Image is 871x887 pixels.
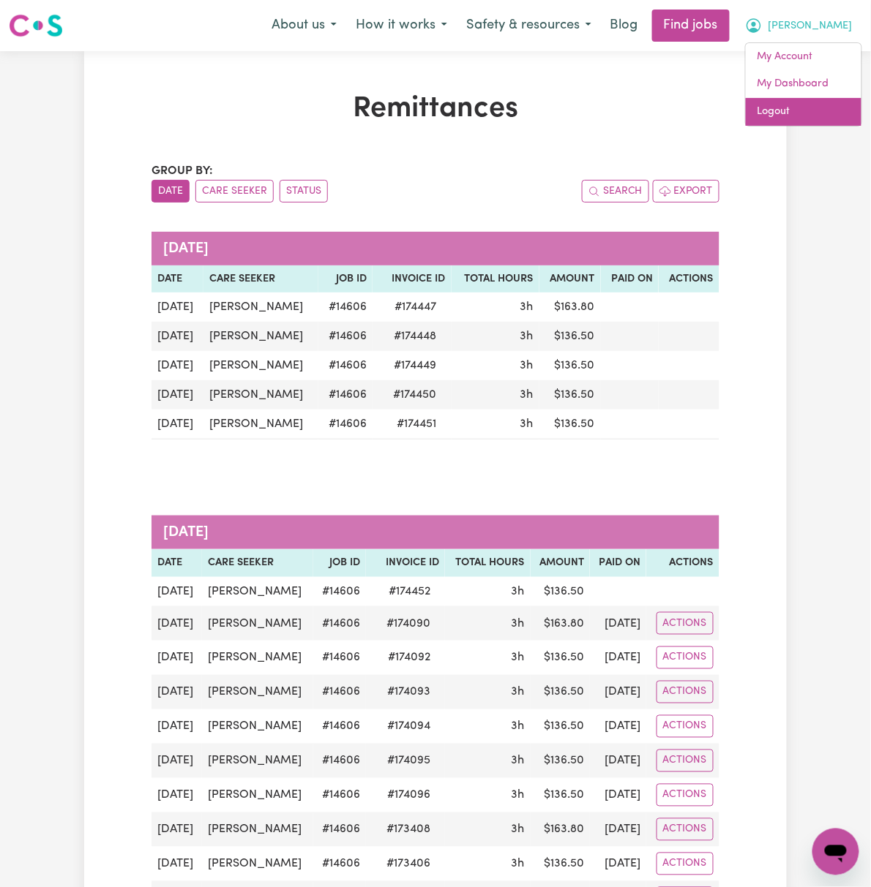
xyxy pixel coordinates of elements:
[152,351,203,380] td: [DATE]
[531,709,591,744] td: $ 136.50
[152,549,202,577] th: Date
[653,180,719,203] button: Export
[318,351,373,380] td: # 14606
[512,721,525,733] span: 3 hours
[539,351,601,380] td: $ 136.50
[386,298,446,316] span: # 174447
[152,232,719,265] caption: [DATE]
[380,583,439,600] span: # 174452
[152,409,203,439] td: [DATE]
[389,415,446,433] span: # 174451
[9,9,63,42] a: Careseekers logo
[539,380,601,409] td: $ 136.50
[539,409,601,439] td: $ 136.50
[590,778,646,812] td: [DATE]
[520,360,534,371] span: 3 hours
[745,42,862,127] div: My Account
[202,778,313,812] td: [PERSON_NAME]
[202,577,313,606] td: [PERSON_NAME]
[318,292,373,322] td: # 14606
[531,641,591,675] td: $ 136.50
[202,641,313,675] td: [PERSON_NAME]
[385,386,446,404] span: # 174450
[152,709,202,744] td: [DATE]
[318,322,373,351] td: # 14606
[313,577,366,606] td: # 14606
[512,790,525,801] span: 3 hours
[378,821,439,839] span: # 173408
[531,778,591,812] td: $ 136.50
[202,549,313,577] th: Care Seeker
[512,586,525,597] span: 3 hours
[152,180,190,203] button: sort invoices by date
[378,615,439,633] span: # 174090
[657,750,714,772] button: Actions
[386,357,446,374] span: # 174449
[318,380,373,409] td: # 14606
[152,577,202,606] td: [DATE]
[657,853,714,875] button: Actions
[590,812,646,847] td: [DATE]
[539,292,601,322] td: $ 163.80
[318,265,373,293] th: Job ID
[590,549,646,577] th: Paid On
[746,70,861,98] a: My Dashboard
[531,812,591,847] td: $ 163.80
[152,744,202,778] td: [DATE]
[520,301,534,313] span: 3 hours
[531,847,591,881] td: $ 136.50
[313,812,366,847] td: # 14606
[378,787,439,804] span: # 174096
[202,709,313,744] td: [PERSON_NAME]
[152,292,203,322] td: [DATE]
[313,778,366,812] td: # 14606
[203,409,318,439] td: [PERSON_NAME]
[736,10,862,41] button: My Account
[152,847,202,881] td: [DATE]
[202,606,313,641] td: [PERSON_NAME]
[152,265,203,293] th: Date
[313,744,366,778] td: # 14606
[601,265,659,293] th: Paid On
[512,687,525,698] span: 3 hours
[203,265,318,293] th: Care Seeker
[531,606,591,641] td: $ 163.80
[378,718,439,736] span: # 174094
[203,351,318,380] td: [PERSON_NAME]
[590,675,646,709] td: [DATE]
[520,389,534,401] span: 3 hours
[152,516,719,549] caption: [DATE]
[746,98,861,126] a: Logout
[346,10,457,41] button: How it works
[280,180,328,203] button: sort invoices by paid status
[9,12,63,39] img: Careseekers logo
[512,652,525,664] span: 3 hours
[590,606,646,641] td: [DATE]
[457,10,601,41] button: Safety & resources
[195,180,274,203] button: sort invoices by care seeker
[512,755,525,767] span: 3 hours
[152,92,719,127] h1: Remittances
[601,10,646,42] a: Blog
[202,847,313,881] td: [PERSON_NAME]
[657,646,714,669] button: Actions
[378,856,439,873] span: # 173406
[313,606,366,641] td: # 14606
[531,675,591,709] td: $ 136.50
[512,858,525,870] span: 3 hours
[652,10,730,42] a: Find jobs
[590,709,646,744] td: [DATE]
[152,322,203,351] td: [DATE]
[152,812,202,847] td: [DATE]
[378,684,439,701] span: # 174093
[531,549,591,577] th: Amount
[531,744,591,778] td: $ 136.50
[378,752,439,770] span: # 174095
[203,322,318,351] td: [PERSON_NAME]
[657,818,714,841] button: Actions
[539,265,601,293] th: Amount
[520,331,534,342] span: 3 hours
[520,418,534,430] span: 3 hours
[659,265,719,293] th: Actions
[152,675,202,709] td: [DATE]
